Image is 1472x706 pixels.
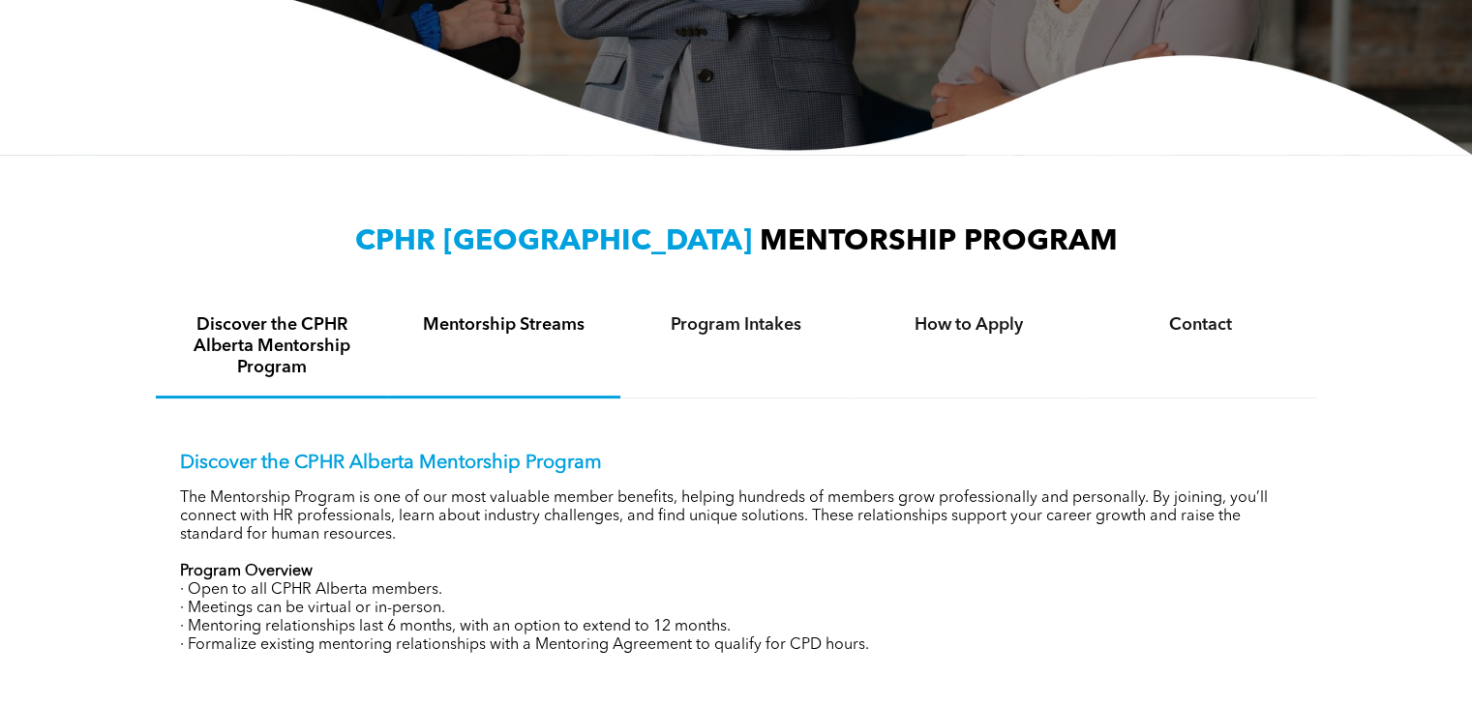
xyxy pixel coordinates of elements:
p: · Meetings can be virtual or in-person. [180,600,1293,618]
p: · Mentoring relationships last 6 months, with an option to extend to 12 months. [180,618,1293,636]
p: · Formalize existing mentoring relationships with a Mentoring Agreement to qualify for CPD hours. [180,636,1293,655]
p: The Mentorship Program is one of our most valuable member benefits, helping hundreds of members g... [180,489,1293,544]
h4: Contact [1102,314,1300,336]
h4: Program Intakes [638,314,835,336]
span: CPHR [GEOGRAPHIC_DATA] [355,227,752,256]
h4: Mentorship Streams [406,314,603,336]
p: Discover the CPHR Alberta Mentorship Program [180,452,1293,475]
span: MENTORSHIP PROGRAM [760,227,1118,256]
h4: How to Apply [870,314,1067,336]
strong: Program Overview [180,564,313,579]
p: · Open to all CPHR Alberta members. [180,581,1293,600]
h4: Discover the CPHR Alberta Mentorship Program [173,314,371,378]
